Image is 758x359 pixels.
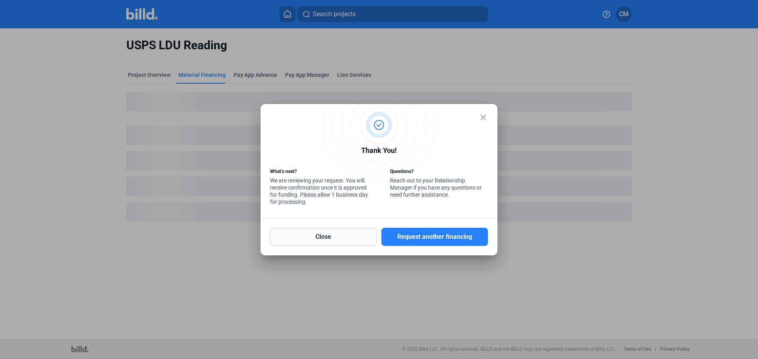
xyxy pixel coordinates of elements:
[390,168,488,177] div: Questions?
[381,228,488,246] button: Request another financing
[270,228,377,246] button: Close
[270,168,368,177] div: What’s next?
[270,168,368,207] div: We are reviewing your request. You will receive confirmation once it is approved for funding. Ple...
[478,113,488,122] mat-icon: close
[390,168,488,200] div: Reach out to your Relationship Manager if you have any questions or need further assistance.
[270,145,488,158] div: Thank You!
